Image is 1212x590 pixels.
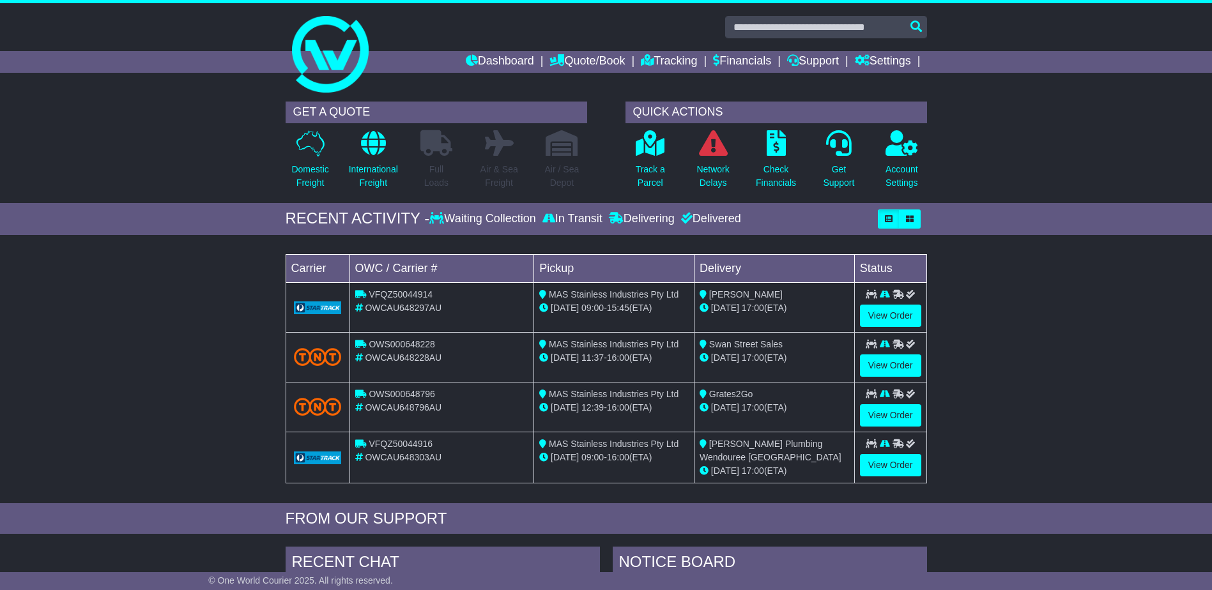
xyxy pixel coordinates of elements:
span: MAS Stainless Industries Pty Ltd [549,439,679,449]
p: Full Loads [420,163,452,190]
div: - (ETA) [539,301,689,315]
span: 16:00 [607,452,629,462]
td: OWC / Carrier # [349,254,534,282]
span: [PERSON_NAME] Plumbing Wendouree [GEOGRAPHIC_DATA] [700,439,841,462]
p: Network Delays [696,163,729,190]
span: 09:00 [581,303,604,313]
div: - (ETA) [539,401,689,414]
a: Support [787,51,839,73]
div: (ETA) [700,464,849,478]
span: 11:37 [581,352,604,363]
img: TNT_Domestic.png [294,398,342,415]
div: RECENT CHAT [286,547,600,581]
a: View Order [860,404,921,427]
span: 15:45 [607,303,629,313]
span: [DATE] [711,402,739,412]
a: NetworkDelays [696,130,730,197]
p: Track a Parcel [636,163,665,190]
p: Air / Sea Depot [545,163,579,190]
span: MAS Stainless Industries Pty Ltd [549,339,679,349]
a: DomesticFreight [291,130,329,197]
div: RECENT ACTIVITY - [286,209,430,228]
div: QUICK ACTIONS [625,102,927,123]
a: CheckFinancials [755,130,797,197]
span: Swan Street Sales [709,339,783,349]
a: Settings [855,51,911,73]
span: [DATE] [711,465,739,476]
td: Pickup [534,254,694,282]
span: OWCAU648228AU [365,352,441,363]
span: [DATE] [551,303,579,313]
span: [DATE] [551,352,579,363]
span: 17:00 [742,352,764,363]
p: International Freight [349,163,398,190]
div: - (ETA) [539,351,689,365]
a: Tracking [641,51,697,73]
td: Status [854,254,926,282]
div: FROM OUR SUPPORT [286,510,927,528]
span: MAS Stainless Industries Pty Ltd [549,289,679,299]
a: View Order [860,305,921,327]
img: TNT_Domestic.png [294,348,342,365]
div: - (ETA) [539,451,689,464]
span: 12:39 [581,402,604,412]
span: VFQZ50044914 [369,289,433,299]
a: View Order [860,454,921,476]
span: OWCAU648303AU [365,452,441,462]
div: (ETA) [700,401,849,414]
span: OWS000648796 [369,389,435,399]
td: Delivery [694,254,854,282]
span: MAS Stainless Industries Pty Ltd [549,389,679,399]
a: View Order [860,354,921,377]
span: [DATE] [711,352,739,363]
div: (ETA) [700,301,849,315]
span: VFQZ50044916 [369,439,433,449]
div: NOTICE BOARD [613,547,927,581]
img: GetCarrierServiceLogo [294,451,342,464]
img: GetCarrierServiceLogo [294,301,342,314]
p: Account Settings [886,163,918,190]
a: Dashboard [466,51,534,73]
span: [DATE] [551,452,579,462]
td: Carrier [286,254,349,282]
div: Waiting Collection [429,212,539,226]
a: Financials [713,51,771,73]
span: OWCAU648796AU [365,402,441,412]
div: Delivered [678,212,741,226]
p: Domestic Freight [291,163,328,190]
span: OWCAU648297AU [365,303,441,313]
div: Delivering [606,212,678,226]
div: GET A QUOTE [286,102,587,123]
a: InternationalFreight [348,130,399,197]
span: 09:00 [581,452,604,462]
span: 17:00 [742,303,764,313]
span: © One World Courier 2025. All rights reserved. [208,575,393,586]
span: [DATE] [551,402,579,412]
div: (ETA) [700,351,849,365]
p: Get Support [823,163,854,190]
span: Grates2Go [709,389,753,399]
span: 16:00 [607,352,629,363]
a: Quote/Book [549,51,625,73]
span: 16:00 [607,402,629,412]
p: Check Financials [756,163,796,190]
span: OWS000648228 [369,339,435,349]
span: [DATE] [711,303,739,313]
a: Track aParcel [635,130,666,197]
span: 17:00 [742,402,764,412]
a: GetSupport [822,130,855,197]
span: 17:00 [742,465,764,476]
a: AccountSettings [885,130,919,197]
span: [PERSON_NAME] [709,289,783,299]
p: Air & Sea Freight [480,163,518,190]
div: In Transit [539,212,606,226]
